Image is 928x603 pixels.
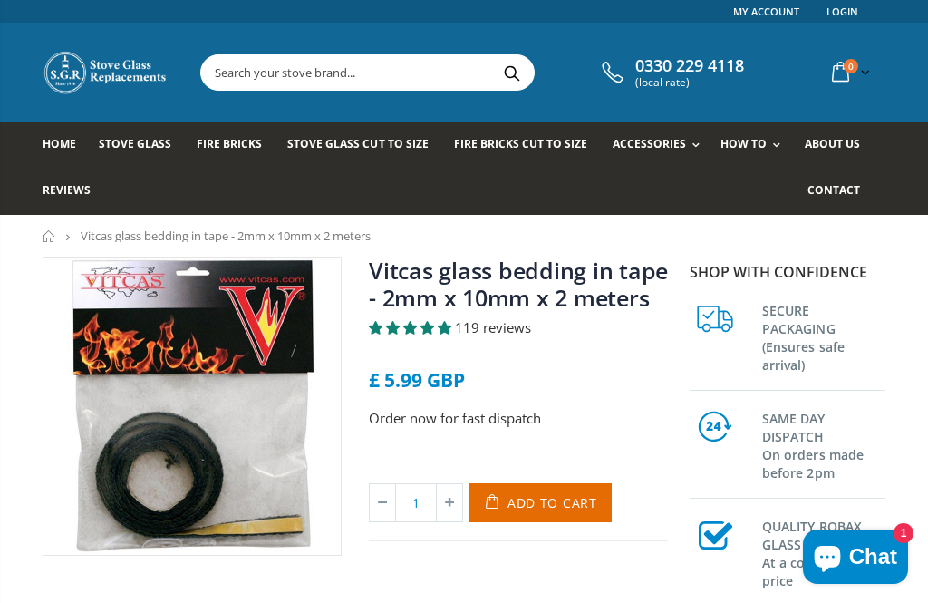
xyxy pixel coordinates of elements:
span: 4.85 stars [369,318,455,336]
p: Order now for fast dispatch [369,408,668,429]
span: Vitcas glass bedding in tape - 2mm x 10mm x 2 meters [81,228,371,244]
span: £ 5.99 GBP [369,367,465,393]
a: About us [805,122,874,169]
a: Accessories [613,122,709,169]
span: Fire Bricks [197,136,262,151]
a: Fire Bricks Cut To Size [454,122,601,169]
a: How To [720,122,789,169]
inbox-online-store-chat: Shopify online store chat [797,530,913,588]
h3: SAME DAY DISPATCH On orders made before 2pm [762,406,885,482]
a: Stove Glass Cut To Size [287,122,441,169]
p: Shop with confidence [690,261,885,283]
span: 0 [844,59,858,73]
span: Accessories [613,136,686,151]
span: How To [720,136,767,151]
a: Stove Glass [99,122,185,169]
span: Home [43,136,76,151]
h3: QUALITY ROBAX GLASS At a competitive price [762,514,885,590]
span: Reviews [43,182,91,198]
h3: SECURE PACKAGING (Ensures safe arrival) [762,298,885,374]
span: About us [805,136,860,151]
span: Stove Glass Cut To Size [287,136,428,151]
span: Contact [807,182,860,198]
button: Search [491,55,532,90]
span: Add to Cart [507,494,597,511]
input: Search your stove brand... [201,55,701,90]
a: 0 [825,54,874,90]
a: Contact [807,169,874,215]
button: Add to Cart [469,483,612,522]
span: Fire Bricks Cut To Size [454,136,587,151]
a: Home [43,230,56,242]
span: Stove Glass [99,136,171,151]
a: Reviews [43,169,104,215]
a: Home [43,122,90,169]
a: Fire Bricks [197,122,275,169]
a: Vitcas glass bedding in tape - 2mm x 10mm x 2 meters [369,255,668,313]
span: 119 reviews [455,318,531,336]
img: vitcas-stove-tape-self-adhesive-black_800x_crop_center.jpg [43,258,341,555]
img: Stove Glass Replacement [43,50,169,95]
